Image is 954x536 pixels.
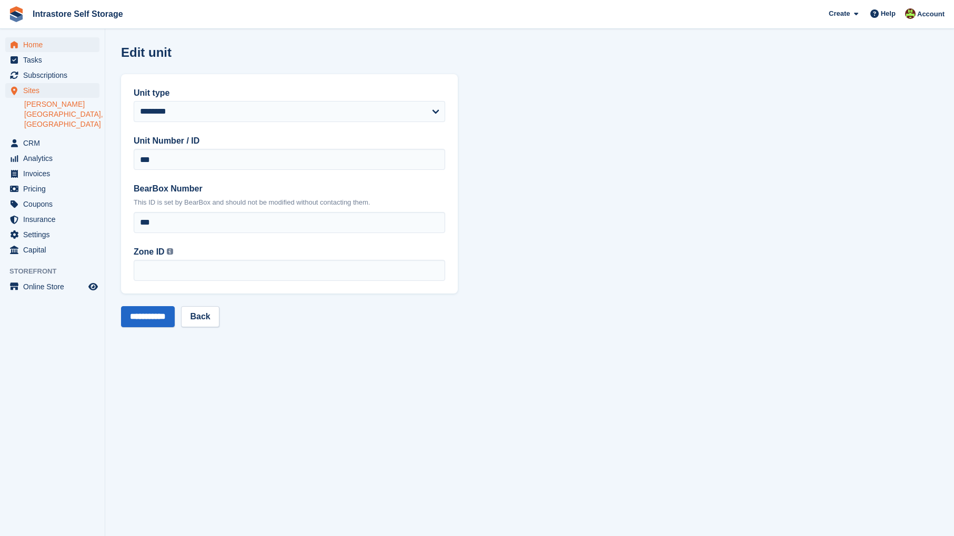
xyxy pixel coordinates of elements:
span: Invoices [23,166,86,181]
p: This ID is set by BearBox and should not be modified without contacting them. [134,197,445,208]
label: Unit Number / ID [134,135,445,147]
span: Capital [23,242,86,257]
a: menu [5,68,99,83]
a: [PERSON_NAME][GEOGRAPHIC_DATA], [GEOGRAPHIC_DATA] [24,99,99,129]
a: menu [5,242,99,257]
a: menu [5,212,99,227]
span: Help [881,8,896,19]
span: Subscriptions [23,68,86,83]
a: Intrastore Self Storage [28,5,127,23]
span: CRM [23,136,86,150]
a: menu [5,151,99,166]
a: menu [5,83,99,98]
span: Online Store [23,279,86,294]
label: BearBox Number [134,183,445,195]
a: menu [5,136,99,150]
h1: Edit unit [121,45,172,59]
span: Sites [23,83,86,98]
a: menu [5,279,99,294]
span: Analytics [23,151,86,166]
span: Account [917,9,945,19]
a: menu [5,37,99,52]
span: Coupons [23,197,86,211]
span: Storefront [9,266,105,277]
span: Settings [23,227,86,242]
span: Tasks [23,53,86,67]
span: Zone ID [134,247,165,256]
span: Insurance [23,212,86,227]
a: menu [5,53,99,67]
img: icon-info-grey-7440780725fd019a000dd9b08b2336e03edf1995a4989e88bcd33f0948082b44.svg [167,248,173,255]
span: Pricing [23,181,86,196]
a: menu [5,181,99,196]
img: stora-icon-8386f47178a22dfd0bd8f6a31ec36ba5ce8667c1dd55bd0f319d3a0aa187defe.svg [8,6,24,22]
a: menu [5,227,99,242]
img: Emily Clark [905,8,916,19]
span: Create [829,8,850,19]
label: Unit type [134,87,445,99]
a: menu [5,166,99,181]
a: Back [181,306,219,327]
a: Preview store [87,280,99,293]
a: menu [5,197,99,211]
span: Home [23,37,86,52]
